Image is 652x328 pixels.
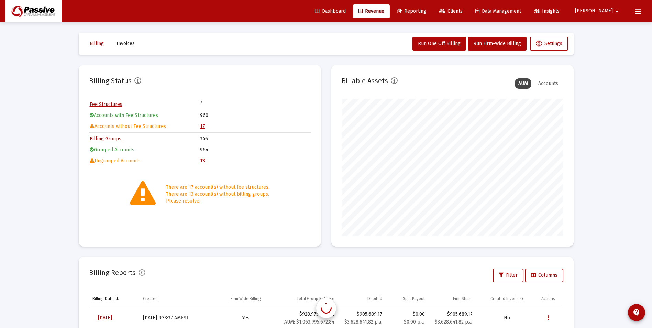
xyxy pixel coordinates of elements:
[200,99,255,106] td: 7
[435,319,473,325] small: $3,628,641.82 p.a.
[432,311,473,318] div: $905,689.17
[89,267,136,278] h2: Billing Reports
[391,4,432,18] a: Reporting
[200,110,310,121] td: 960
[473,41,521,46] span: Run Firm-Wide Billing
[297,296,334,302] div: Total Group Balance
[567,4,629,18] button: [PERSON_NAME]
[531,272,557,278] span: Columns
[90,121,200,132] td: Accounts without Fee Structures
[575,8,613,14] span: [PERSON_NAME]
[515,78,531,89] div: AUM
[11,4,57,18] img: Dashboard
[279,311,334,326] div: $928,975,048.64
[418,41,461,46] span: Run One Off Billing
[200,145,310,155] td: 964
[397,8,426,14] span: Reporting
[92,296,114,302] div: Billing Date
[453,296,473,302] div: Firm Share
[166,198,269,205] div: Please resolve.
[200,158,205,164] a: 13
[166,191,269,198] div: There are 13 account(s) without billing groups.
[493,269,523,282] button: Filter
[338,291,386,307] td: Column Debited
[428,291,476,307] td: Column Firm Share
[89,75,132,86] h2: Billing Status
[284,319,334,325] small: AUM: $1,063,995,672.84
[231,296,261,302] div: Firm Wide Billing
[92,311,118,325] a: [DATE]
[538,291,563,307] td: Column Actions
[470,4,527,18] a: Data Management
[315,8,346,14] span: Dashboard
[90,136,121,142] a: Billing Groups
[475,8,521,14] span: Data Management
[439,8,463,14] span: Clients
[525,269,563,282] button: Columns
[90,156,200,166] td: Ungrouped Accounts
[386,291,428,307] td: Column Split Payout
[536,41,562,46] span: Settings
[490,296,524,302] div: Created Invoices?
[479,315,534,321] div: No
[353,4,390,18] a: Revenue
[613,4,621,18] mat-icon: arrow_drop_down
[403,296,425,302] div: Split Payout
[166,184,269,191] div: There are 17 account(s) without fee structures.
[117,41,135,46] span: Invoices
[98,315,112,321] span: [DATE]
[528,4,565,18] a: Insights
[90,41,104,46] span: Billing
[468,37,527,51] button: Run Firm-Wide Billing
[140,291,216,307] td: Column Created
[90,145,200,155] td: Grouped Accounts
[89,291,140,307] td: Column Billing Date
[530,37,568,51] button: Settings
[276,291,338,307] td: Column Total Group Balance
[404,319,425,325] small: $0.00 p.a.
[90,110,200,121] td: Accounts with Fee Structures
[541,296,555,302] div: Actions
[200,123,205,129] a: 17
[534,8,560,14] span: Insights
[412,37,466,51] button: Run One Off Billing
[367,296,382,302] div: Debited
[181,315,189,321] small: EST
[499,272,518,278] span: Filter
[143,296,158,302] div: Created
[219,315,273,321] div: Yes
[216,291,276,307] td: Column Firm Wide Billing
[433,4,468,18] a: Clients
[111,37,140,51] button: Invoices
[389,311,425,326] div: $0.00
[342,75,388,86] h2: Billable Assets
[535,78,562,89] div: Accounts
[632,308,641,317] mat-icon: contact_support
[90,101,122,107] a: Fee Structures
[341,311,382,318] div: $905,689.17
[358,8,384,14] span: Revenue
[84,37,109,51] button: Billing
[309,4,351,18] a: Dashboard
[143,315,212,321] div: [DATE] 9:33:37 AM
[200,134,310,144] td: 346
[344,319,382,325] small: $3,628,641.82 p.a.
[476,291,538,307] td: Column Created Invoices?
